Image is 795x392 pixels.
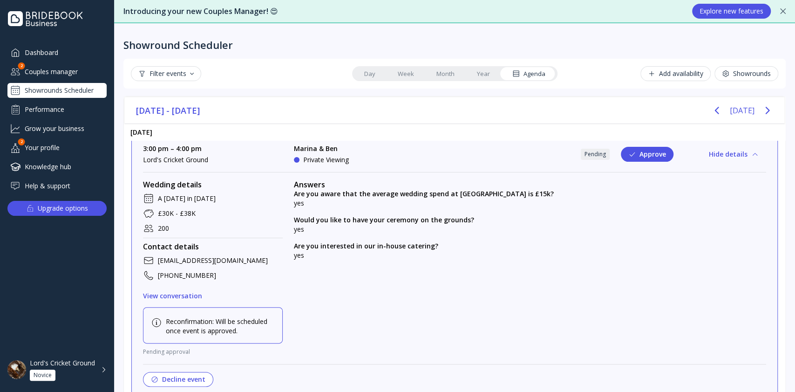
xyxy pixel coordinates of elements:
button: Add availability [640,66,711,81]
div: £30K - £38K [158,209,196,218]
div: Wedding details [143,180,283,189]
div: [PHONE_NUMBER] [158,271,216,280]
a: Day [353,67,387,80]
div: 200 [158,224,169,233]
div: Add availability [648,70,703,77]
div: Upgrade options [38,202,88,215]
button: View conversation [143,289,202,303]
div: Novice [34,371,52,379]
a: Help & support [7,178,107,193]
div: Introducing your new Couples Manager! 😍 [123,6,683,17]
img: dpr=2,fit=cover,g=face,w=48,h=48 [7,360,26,379]
button: [DATE] - [DATE] [132,103,205,117]
a: Performance [7,102,107,117]
span: [DATE] - [DATE] [136,103,201,117]
div: yes [294,251,766,260]
div: Reconfirmation: Will be scheduled once event is approved. [151,317,275,336]
a: Year [466,67,501,80]
div: Couples manager [7,64,107,79]
button: Upgrade options [7,201,107,216]
div: yes [294,225,766,234]
button: Filter events [131,66,201,81]
div: yes [294,199,766,208]
button: Explore new features [692,4,771,19]
div: 3:00 pm – 4:00 pm [143,144,283,153]
div: A [DATE] in [DATE] [158,194,216,203]
button: Decline event [143,372,213,387]
div: Pending approval [143,347,190,357]
button: Next page [758,101,777,120]
button: Hide details [701,147,766,162]
div: Agenda [512,69,545,78]
div: Contact details [143,242,283,251]
div: View conversation [143,292,202,300]
div: 2 [18,138,25,145]
div: [EMAIL_ADDRESS][DOMAIN_NAME] [158,256,268,265]
div: Are you aware that the average wedding spend at [GEOGRAPHIC_DATA] is £15k? [294,189,766,199]
button: Approve [621,147,673,162]
div: Showround Scheduler [123,38,233,51]
div: Answers [294,180,766,189]
a: Week [387,67,425,80]
a: Showrounds Scheduler [7,83,107,98]
a: Knowledge hub [7,159,107,174]
div: Private Viewing [303,155,349,165]
div: [DATE] [124,124,785,140]
div: Showrounds [722,70,771,77]
div: Explore new features [700,7,763,15]
a: Couples manager2 [7,64,107,79]
div: Marina & Ben [294,144,349,153]
a: Grow your business [7,121,107,136]
a: Your profile2 [7,140,107,155]
div: Lord's Cricket Ground [143,155,283,165]
a: Month [425,67,466,80]
button: Previous page [707,101,726,120]
div: Lord's Cricket Ground [30,359,95,367]
div: Would you like to have your ceremony on the grounds? [294,215,766,225]
a: Dashboard [7,45,107,60]
div: 2 [18,62,25,69]
div: Are you interested in our in-house catering? [294,241,766,251]
div: Filter events [138,70,194,77]
div: Your profile [7,140,107,155]
iframe: Chat Widget [748,347,795,392]
div: Pending [584,151,606,158]
button: Showrounds [714,66,778,81]
button: [DATE] [730,102,754,119]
